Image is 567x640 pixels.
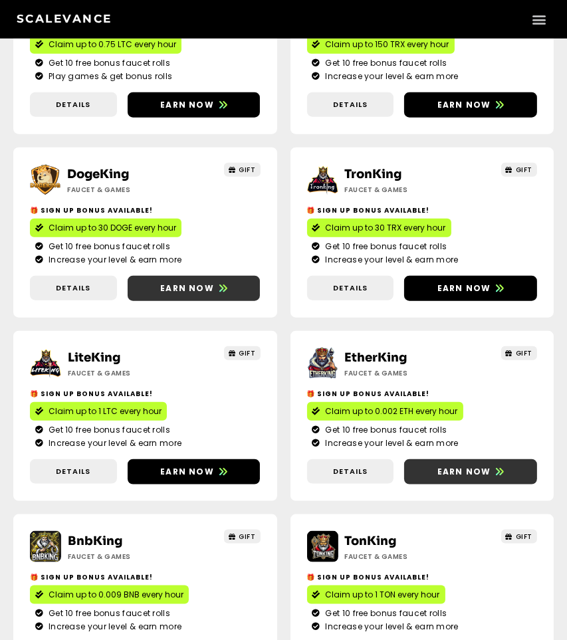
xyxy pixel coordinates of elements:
[345,167,402,181] a: TronKing
[322,70,459,82] span: Increase your level & earn more
[49,589,183,601] span: Claim up to 0.009 BNB every hour
[239,165,256,175] span: GIFT
[49,405,162,417] span: Claim up to 1 LTC every hour
[224,163,261,177] a: GIFT
[326,589,440,601] span: Claim up to 1 TON every hour
[501,530,538,544] a: GIFT
[128,276,261,301] a: Earn now
[516,348,532,358] span: GIFT
[45,70,172,82] span: Play games & get bonus rolls
[128,92,261,118] a: Earn now
[307,572,538,582] h2: 🎁 Sign Up Bonus Available!
[333,466,368,477] span: Details
[45,621,181,633] span: Increase your level & earn more
[437,466,491,478] span: Earn now
[68,552,188,562] h2: Faucet & Games
[224,346,261,360] a: GIFT
[322,607,447,619] span: Get 10 free bonus faucet rolls
[528,8,550,30] div: Menu Toggle
[30,35,181,54] a: Claim up to 0.75 LTC every hour
[345,534,397,548] a: TonKing
[45,607,170,619] span: Get 10 free bonus faucet rolls
[307,389,538,399] h2: 🎁 Sign Up Bonus Available!
[56,466,90,477] span: Details
[404,92,537,118] a: Earn now
[160,466,214,478] span: Earn now
[67,185,187,195] h2: Faucet & Games
[404,459,537,484] a: Earn now
[516,532,532,542] span: GIFT
[307,459,394,484] a: Details
[333,99,368,110] span: Details
[322,621,459,633] span: Increase your level & earn more
[345,368,465,378] h2: Faucet & Games
[30,586,189,604] a: Claim up to 0.009 BNB every hour
[307,402,463,421] a: Claim up to 0.002 ETH every hour
[307,92,394,117] a: Details
[160,99,214,111] span: Earn now
[239,348,256,358] span: GIFT
[30,276,117,300] a: Details
[501,346,538,360] a: GIFT
[56,99,90,110] span: Details
[345,552,465,562] h2: Faucet & Games
[501,163,538,177] a: GIFT
[49,39,176,51] span: Claim up to 0.75 LTC every hour
[437,99,491,111] span: Earn now
[326,222,446,234] span: Claim up to 30 TRX every hour
[45,57,170,69] span: Get 10 free bonus faucet rolls
[128,459,261,484] a: Earn now
[516,165,532,175] span: GIFT
[326,405,458,417] span: Claim up to 0.002 ETH every hour
[30,389,261,399] h2: 🎁 Sign Up Bonus Available!
[30,459,117,484] a: Details
[307,586,445,604] a: Claim up to 1 TON every hour
[345,185,465,195] h2: Faucet & Games
[160,282,214,294] span: Earn now
[45,437,181,449] span: Increase your level & earn more
[49,222,176,234] span: Claim up to 30 DOGE every hour
[307,35,455,54] a: Claim up to 150 TRX every hour
[307,205,538,215] h2: 🎁 Sign Up Bonus Available!
[45,424,170,436] span: Get 10 free bonus faucet rolls
[67,167,129,181] a: DogeKing
[68,368,188,378] h2: Faucet & Games
[68,534,122,548] a: BnbKing
[437,282,491,294] span: Earn now
[307,276,394,300] a: Details
[45,241,170,253] span: Get 10 free bonus faucet rolls
[68,350,120,365] a: LiteKing
[239,532,256,542] span: GIFT
[333,282,368,294] span: Details
[56,282,90,294] span: Details
[322,437,459,449] span: Increase your level & earn more
[322,254,459,266] span: Increase your level & earn more
[30,219,181,237] a: Claim up to 30 DOGE every hour
[322,241,447,253] span: Get 10 free bonus faucet rolls
[345,350,407,365] a: EtherKing
[326,39,449,51] span: Claim up to 150 TRX every hour
[17,12,112,25] a: Scalevance
[322,57,447,69] span: Get 10 free bonus faucet rolls
[45,254,181,266] span: Increase your level & earn more
[30,572,261,582] h2: 🎁 Sign Up Bonus Available!
[404,276,537,301] a: Earn now
[224,530,261,544] a: GIFT
[307,219,451,237] a: Claim up to 30 TRX every hour
[30,402,167,421] a: Claim up to 1 LTC every hour
[322,424,447,436] span: Get 10 free bonus faucet rolls
[30,92,117,117] a: Details
[30,205,261,215] h2: 🎁 Sign Up Bonus Available!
